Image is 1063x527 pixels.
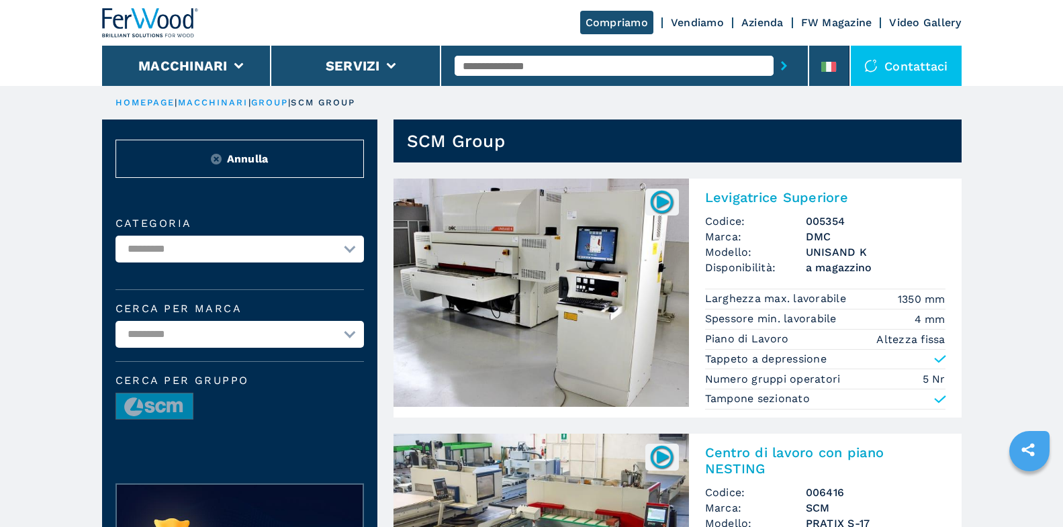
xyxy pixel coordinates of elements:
[291,97,355,109] p: SCM GROUP
[705,444,945,477] h2: Centro di lavoro con piano NESTING
[394,179,962,418] a: Levigatrice Superiore DMC UNISAND K005354Levigatrice SuperioreCodice:005354Marca:DMCModello:UNISA...
[915,312,945,327] em: 4 mm
[138,58,228,74] button: Macchinari
[889,16,961,29] a: Video Gallery
[115,218,364,229] label: Categoria
[705,372,844,387] p: Numero gruppi operatori
[705,189,945,205] h2: Levigatrice Superiore
[851,46,962,86] div: Contattaci
[806,244,945,260] h3: UNISAND K
[211,154,222,164] img: Reset
[1006,467,1053,517] iframe: Chat
[705,332,792,346] p: Piano di Lavoro
[251,97,289,107] a: group
[227,151,269,166] span: Annulla
[806,485,945,500] h3: 006416
[876,332,945,347] em: Altezza fissa
[115,140,364,178] button: ResetAnnulla
[326,58,380,74] button: Servizi
[705,500,806,516] span: Marca:
[115,303,364,314] label: Cerca per marca
[705,312,840,326] p: Spessore min. lavorabile
[102,8,199,38] img: Ferwood
[394,179,689,407] img: Levigatrice Superiore DMC UNISAND K
[115,97,175,107] a: HOMEPAGE
[705,352,827,367] p: Tappeto a depressione
[923,371,945,387] em: 5 Nr
[774,50,794,81] button: submit-button
[671,16,724,29] a: Vendiamo
[649,189,675,215] img: 005354
[705,391,810,406] p: Tampone sezionato
[116,393,193,420] img: image
[806,213,945,229] h3: 005354
[705,244,806,260] span: Modello:
[741,16,784,29] a: Azienda
[705,229,806,244] span: Marca:
[115,375,364,386] span: Cerca per Gruppo
[580,11,653,34] a: Compriamo
[705,291,850,306] p: Larghezza max. lavorabile
[288,97,291,107] span: |
[801,16,872,29] a: FW Magazine
[705,260,806,275] span: Disponibilità:
[806,229,945,244] h3: DMC
[178,97,248,107] a: macchinari
[175,97,177,107] span: |
[864,59,878,73] img: Contattaci
[898,291,945,307] em: 1350 mm
[649,444,675,470] img: 006416
[248,97,251,107] span: |
[705,485,806,500] span: Codice:
[806,260,945,275] span: a magazzino
[806,500,945,516] h3: SCM
[705,213,806,229] span: Codice:
[407,130,505,152] h1: SCM Group
[1011,433,1045,467] a: sharethis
